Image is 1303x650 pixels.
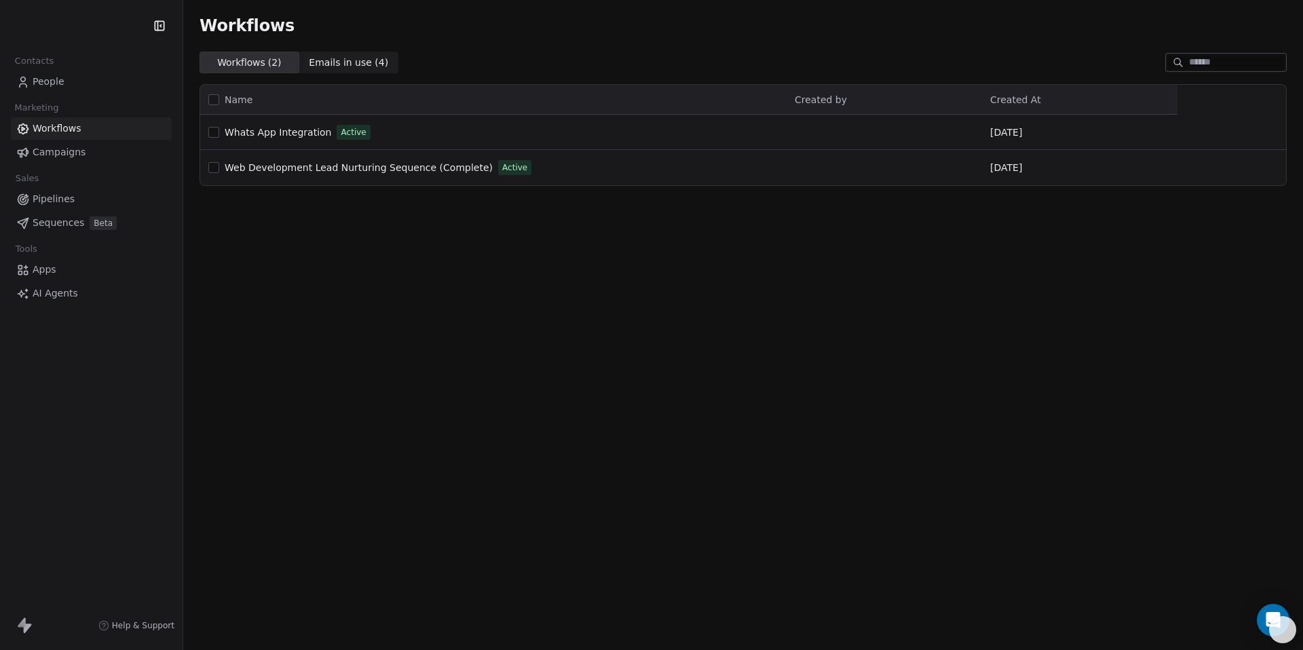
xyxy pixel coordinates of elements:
[9,51,60,71] span: Contacts
[11,117,172,140] a: Workflows
[33,192,75,206] span: Pipelines
[98,620,174,631] a: Help & Support
[33,263,56,277] span: Apps
[990,161,1022,174] span: [DATE]
[990,126,1022,139] span: [DATE]
[11,188,172,210] a: Pipelines
[341,126,366,138] span: Active
[11,71,172,93] a: People
[11,259,172,281] a: Apps
[225,162,493,173] span: Web Development Lead Nurturing Sequence (Complete)
[795,94,847,105] span: Created by
[11,141,172,164] a: Campaigns
[112,620,174,631] span: Help & Support
[10,239,43,259] span: Tools
[502,161,527,174] span: Active
[90,216,117,230] span: Beta
[225,127,331,138] span: Whats App Integration
[33,75,64,89] span: People
[1257,604,1289,636] div: Open Intercom Messenger
[33,121,81,136] span: Workflows
[33,216,84,230] span: Sequences
[10,168,45,189] span: Sales
[225,161,493,174] a: Web Development Lead Nurturing Sequence (Complete)
[309,56,388,70] span: Emails in use ( 4 )
[9,98,64,118] span: Marketing
[11,212,172,234] a: SequencesBeta
[225,126,331,139] a: Whats App Integration
[225,93,252,107] span: Name
[11,282,172,305] a: AI Agents
[200,16,295,35] span: Workflows
[33,286,78,301] span: AI Agents
[33,145,86,159] span: Campaigns
[990,94,1041,105] span: Created At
